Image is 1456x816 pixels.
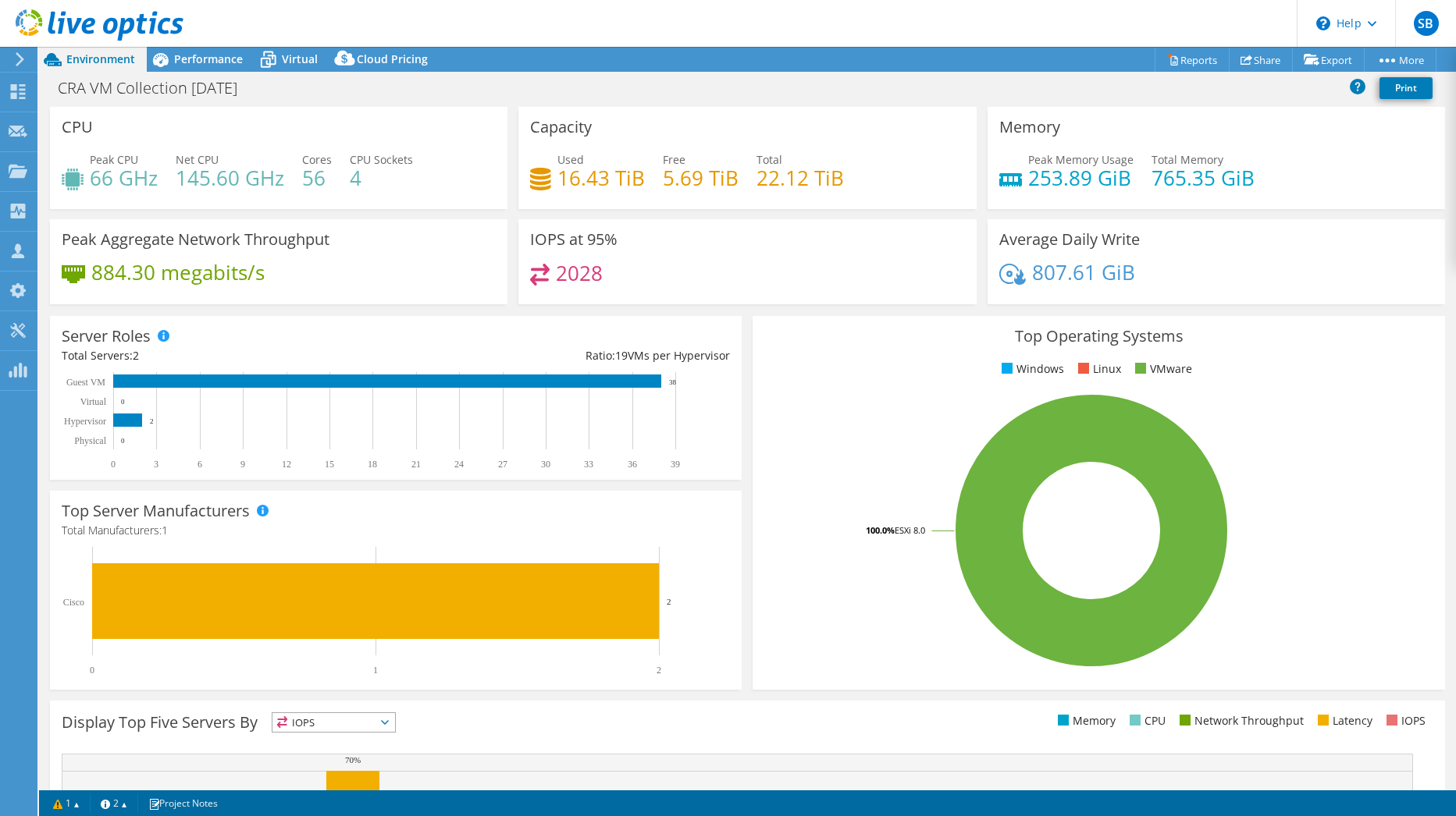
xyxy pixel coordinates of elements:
[999,231,1140,248] h3: Average Daily Write
[90,665,94,676] text: 0
[756,169,844,186] h4: 22.12 TiB
[764,328,1433,345] h3: Top Operating Systems
[628,459,637,470] text: 36
[198,459,202,470] text: 6
[541,459,550,470] text: 30
[325,459,334,470] text: 15
[1152,169,1255,186] h4: 765.35 GiB
[866,524,895,536] tspan: 100.0%
[498,459,507,470] text: 27
[176,169,284,186] h4: 145.60 GHz
[282,459,291,470] text: 12
[154,459,158,470] text: 3
[150,417,154,425] text: 2
[556,264,603,282] h4: 2028
[282,51,318,66] span: Virtual
[396,347,730,364] div: Ratio: VMs per Hypervisor
[557,152,584,167] span: Used
[1316,16,1330,30] svg: \n
[671,459,680,470] text: 39
[1074,360,1121,378] li: Linux
[121,437,125,445] text: 0
[1292,48,1365,72] a: Export
[111,459,116,470] text: 0
[62,502,250,520] h3: Top Server Manufacturers
[615,348,628,363] span: 19
[454,459,464,470] text: 24
[368,459,377,470] text: 18
[530,231,618,248] h3: IOPS at 95%
[42,793,91,813] a: 1
[1028,152,1134,167] span: Peak Memory Usage
[1054,712,1116,729] li: Memory
[90,169,158,186] h4: 66 GHz
[411,459,421,470] text: 21
[62,347,396,364] div: Total Servers:
[62,119,93,136] h3: CPU
[176,152,219,167] span: Net CPU
[90,152,138,167] span: Peak CPU
[895,524,925,536] tspan: ESXi 8.0
[1032,264,1135,281] h4: 807.61 GiB
[999,119,1060,136] h3: Memory
[1364,48,1436,72] a: More
[1383,712,1426,729] li: IOPS
[1314,712,1372,729] li: Latency
[1229,48,1293,72] a: Share
[373,665,378,676] text: 1
[1131,360,1192,378] li: VMware
[162,523,168,537] span: 1
[272,713,395,732] span: IOPS
[756,152,782,167] span: Total
[302,169,332,186] h4: 56
[74,435,106,446] text: Physical
[64,416,106,427] text: Hypervisor
[1028,169,1134,186] h4: 253.89 GiB
[669,378,677,386] text: 38
[663,169,739,186] h4: 5.69 TiB
[357,51,428,66] span: Cloud Pricing
[1155,48,1230,72] a: Reports
[557,169,645,186] h4: 16.43 TiB
[66,51,135,66] span: Environment
[62,522,730,539] h4: Total Manufacturers:
[657,665,661,676] text: 2
[663,152,685,167] span: Free
[90,793,138,813] a: 2
[1126,712,1166,729] li: CPU
[51,80,262,97] h1: CRA VM Collection [DATE]
[63,597,84,608] text: Cisco
[1176,712,1304,729] li: Network Throughput
[240,459,245,470] text: 9
[137,793,229,813] a: Project Notes
[584,459,593,470] text: 33
[80,396,107,407] text: Virtual
[345,755,361,765] text: 70%
[350,152,413,167] span: CPU Sockets
[91,264,265,281] h4: 884.30 megabits/s
[66,377,105,388] text: Guest VM
[302,152,332,167] span: Cores
[62,328,151,345] h3: Server Roles
[1379,77,1433,99] a: Print
[1152,152,1223,167] span: Total Memory
[998,360,1064,378] li: Windows
[121,398,125,406] text: 0
[530,119,592,136] h3: Capacity
[62,231,329,248] h3: Peak Aggregate Network Throughput
[667,597,671,606] text: 2
[350,169,413,186] h4: 4
[1414,11,1439,36] span: SB
[133,348,139,363] span: 2
[174,51,243,66] span: Performance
